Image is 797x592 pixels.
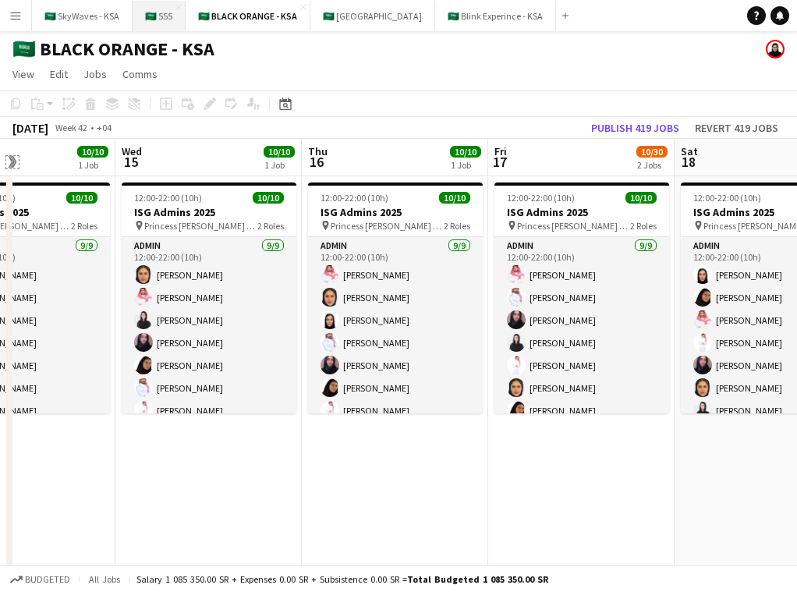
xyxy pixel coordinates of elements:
div: Salary 1 085 350.00 SR + Expenses 0.00 SR + Subsistence 0.00 SR = [136,573,548,585]
button: Revert 419 jobs [689,118,785,138]
span: 10/10 [264,146,295,158]
span: Thu [308,144,328,158]
h3: ISG Admins 2025 [122,205,296,219]
button: Publish 419 jobs [585,118,685,138]
span: Sat [681,144,698,158]
a: Comms [116,64,164,84]
span: 10/10 [66,192,97,204]
span: 10/30 [636,146,668,158]
span: Princess [PERSON_NAME] University [331,220,444,232]
button: 🇸🇦 BLACK ORANGE - KSA [186,1,310,31]
h3: ISG Admins 2025 [308,205,483,219]
span: Jobs [83,67,107,81]
span: 10/10 [625,192,657,204]
button: 🇸🇦 SkyWaves - KSA [32,1,133,31]
span: All jobs [86,573,123,585]
h1: 🇸🇦 BLACK ORANGE - KSA [12,37,214,61]
app-card-role: Admin9/912:00-22:00 (10h)[PERSON_NAME][PERSON_NAME][PERSON_NAME][PERSON_NAME][PERSON_NAME][PERSON... [308,237,483,471]
a: Edit [44,64,74,84]
span: 12:00-22:00 (10h) [321,192,388,204]
span: Comms [122,67,158,81]
button: Budgeted [8,571,73,588]
span: Princess [PERSON_NAME] University [517,220,630,232]
a: Jobs [77,64,113,84]
span: 2 Roles [71,220,97,232]
app-card-role: Admin9/912:00-22:00 (10h)[PERSON_NAME][PERSON_NAME][PERSON_NAME][PERSON_NAME][PERSON_NAME][PERSON... [494,237,669,471]
span: Budgeted [25,574,70,585]
span: 10/10 [77,146,108,158]
div: 2 Jobs [637,159,667,171]
button: 🇸🇦 555 [133,1,186,31]
span: 18 [678,153,698,171]
span: Total Budgeted 1 085 350.00 SR [407,573,548,585]
span: 15 [119,153,142,171]
span: Edit [50,67,68,81]
button: 🇸🇦 [GEOGRAPHIC_DATA] [310,1,435,31]
span: 2 Roles [630,220,657,232]
span: Princess [PERSON_NAME] University [144,220,257,232]
div: [DATE] [12,120,48,136]
div: 1 Job [78,159,108,171]
app-user-avatar: Shahad Alsubaie [766,40,785,58]
span: 12:00-22:00 (10h) [134,192,202,204]
span: 12:00-22:00 (10h) [693,192,761,204]
span: 10/10 [439,192,470,204]
h3: ISG Admins 2025 [494,205,669,219]
div: 1 Job [451,159,480,171]
a: View [6,64,41,84]
app-job-card: 12:00-22:00 (10h)10/10ISG Admins 2025 Princess [PERSON_NAME] University2 RolesAdmin9/912:00-22:00... [494,183,669,413]
span: 12:00-22:00 (10h) [507,192,575,204]
app-job-card: 12:00-22:00 (10h)10/10ISG Admins 2025 Princess [PERSON_NAME] University2 RolesAdmin9/912:00-22:00... [122,183,296,413]
span: Week 42 [51,122,90,133]
div: 1 Job [264,159,294,171]
div: +04 [97,122,112,133]
span: 17 [492,153,507,171]
button: 🇸🇦 Blink Experince - KSA [435,1,556,31]
span: Wed [122,144,142,158]
span: 2 Roles [257,220,284,232]
app-card-role: Admin9/912:00-22:00 (10h)[PERSON_NAME][PERSON_NAME][PERSON_NAME][PERSON_NAME][PERSON_NAME][PERSON... [122,237,296,471]
span: 2 Roles [444,220,470,232]
span: 10/10 [253,192,284,204]
span: Fri [494,144,507,158]
span: View [12,67,34,81]
span: 16 [306,153,328,171]
span: 10/10 [450,146,481,158]
app-job-card: 12:00-22:00 (10h)10/10ISG Admins 2025 Princess [PERSON_NAME] University2 RolesAdmin9/912:00-22:00... [308,183,483,413]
